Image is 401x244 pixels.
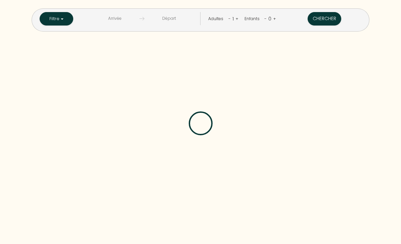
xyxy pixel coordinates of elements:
[235,15,238,22] a: +
[228,15,231,22] a: -
[264,15,267,22] a: -
[308,12,341,26] button: Chercher
[208,16,226,22] div: Adultes
[267,13,273,24] div: 0
[90,12,139,25] input: Arrivée
[139,16,144,21] img: guests
[231,13,235,24] div: 1
[40,12,73,26] button: Filtre
[244,16,262,22] div: Enfants
[273,15,276,22] a: +
[144,12,193,25] input: Départ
